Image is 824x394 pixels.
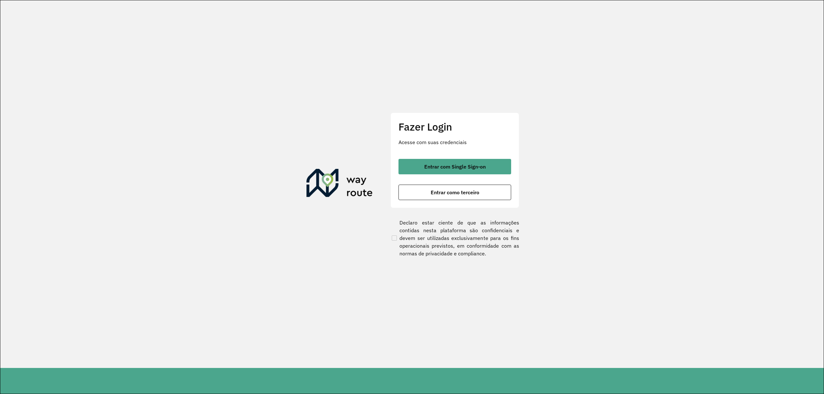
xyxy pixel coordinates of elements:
h2: Fazer Login [398,121,511,133]
img: Roteirizador AmbevTech [306,169,373,200]
p: Acesse com suas credenciais [398,138,511,146]
label: Declaro estar ciente de que as informações contidas nesta plataforma são confidenciais e devem se... [390,219,519,257]
button: button [398,185,511,200]
button: button [398,159,511,174]
span: Entrar com Single Sign-on [424,164,486,169]
span: Entrar como terceiro [431,190,479,195]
